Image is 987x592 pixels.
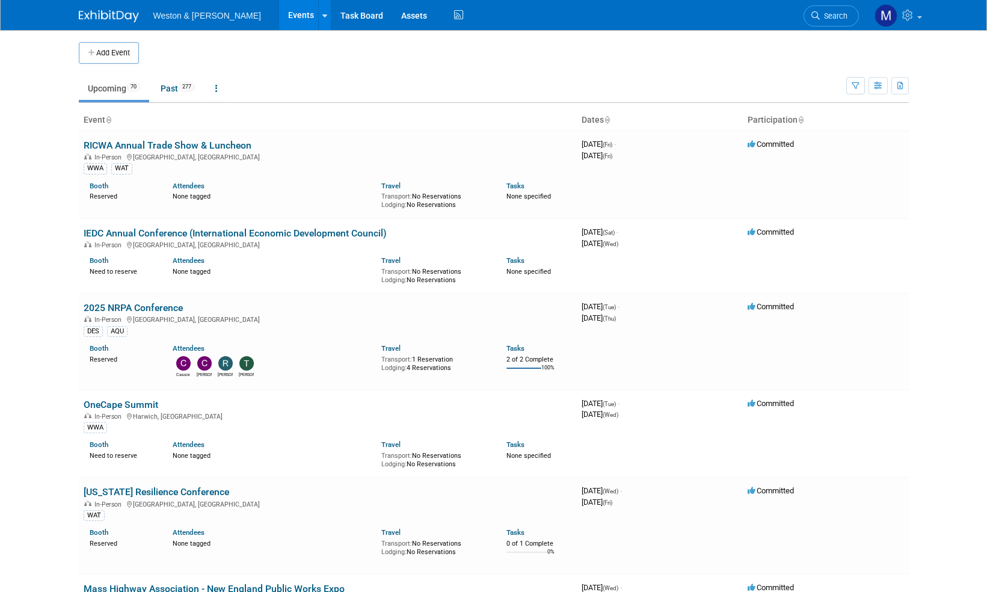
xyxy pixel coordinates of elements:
div: None tagged [173,449,372,460]
span: [DATE] [582,410,618,419]
div: Timothy Sheehan [239,371,254,378]
div: None tagged [173,190,372,201]
span: (Wed) [603,241,618,247]
span: Committed [748,486,794,495]
div: No Reservations No Reservations [381,537,488,556]
a: [US_STATE] Resilience Conference [84,486,229,498]
div: Harwich, [GEOGRAPHIC_DATA] [84,411,572,421]
a: Tasks [506,182,524,190]
span: Committed [748,140,794,149]
img: In-Person Event [84,316,91,322]
a: Tasks [506,528,524,537]
td: 0% [547,549,555,565]
span: - [620,583,622,592]
span: Committed [748,583,794,592]
span: Lodging: [381,364,407,372]
span: 70 [127,82,140,91]
a: OneCape Summit [84,399,158,410]
a: Tasks [506,440,524,449]
div: AQU [107,326,128,337]
span: (Fri) [603,499,612,506]
img: Mary Ann Trujillo [875,4,897,27]
div: [GEOGRAPHIC_DATA], [GEOGRAPHIC_DATA] [84,239,572,249]
img: rachel cotter [218,356,233,371]
span: In-Person [94,241,125,249]
span: (Tue) [603,401,616,407]
a: Booth [90,440,108,449]
div: [GEOGRAPHIC_DATA], [GEOGRAPHIC_DATA] [84,499,572,508]
a: Attendees [173,256,204,265]
a: Past277 [152,77,204,100]
a: Travel [381,256,401,265]
div: DES [84,326,103,337]
div: None tagged [173,537,372,548]
span: None specified [506,452,551,460]
div: 2 of 2 Complete [506,356,572,364]
td: 100% [541,365,555,381]
a: Sort by Participation Type [798,115,804,125]
div: WAT [111,163,132,174]
a: Booth [90,344,108,353]
th: Dates [577,110,743,131]
div: Reserved [90,353,155,364]
a: Booth [90,182,108,190]
span: [DATE] [582,313,616,322]
a: Sort by Start Date [604,115,610,125]
img: In-Person Event [84,241,91,247]
a: IEDC Annual Conference (International Economic Development Council) [84,227,387,239]
span: Committed [748,399,794,408]
span: (Tue) [603,304,616,310]
span: [DATE] [582,498,612,507]
div: Need to reserve [90,449,155,460]
span: [DATE] [582,227,618,236]
a: Travel [381,440,401,449]
a: Search [804,5,859,26]
span: Lodging: [381,276,407,284]
button: Add Event [79,42,139,64]
span: In-Person [94,501,125,508]
span: - [614,140,616,149]
img: In-Person Event [84,413,91,419]
a: Attendees [173,182,204,190]
div: [GEOGRAPHIC_DATA], [GEOGRAPHIC_DATA] [84,314,572,324]
a: RICWA Annual Trade Show & Luncheon [84,140,251,151]
div: 0 of 1 Complete [506,540,572,548]
a: Travel [381,344,401,353]
span: - [616,227,618,236]
div: Cheri Ruane [197,371,212,378]
span: In-Person [94,413,125,421]
div: No Reservations No Reservations [381,190,488,209]
span: 277 [179,82,195,91]
span: Transport: [381,452,412,460]
span: Lodging: [381,460,407,468]
a: Booth [90,256,108,265]
a: Attendees [173,344,204,353]
a: Booth [90,528,108,537]
span: Search [820,11,847,20]
img: ExhibitDay [79,10,139,22]
div: No Reservations No Reservations [381,449,488,468]
div: Reserved [90,190,155,201]
span: None specified [506,193,551,200]
span: (Wed) [603,585,618,591]
span: (Wed) [603,412,618,418]
div: WWA [84,163,107,174]
span: [DATE] [582,302,620,311]
a: Attendees [173,440,204,449]
div: rachel cotter [218,371,233,378]
span: None specified [506,268,551,276]
img: In-Person Event [84,501,91,507]
img: Cassie Bethoney [176,356,191,371]
span: [DATE] [582,583,622,592]
a: Travel [381,182,401,190]
span: Transport: [381,193,412,200]
span: Weston & [PERSON_NAME] [153,11,261,20]
span: - [618,399,620,408]
img: Timothy Sheehan [239,356,254,371]
div: None tagged [173,265,372,276]
div: No Reservations No Reservations [381,265,488,284]
span: Transport: [381,540,412,547]
span: [DATE] [582,239,618,248]
span: [DATE] [582,399,620,408]
span: (Sat) [603,229,615,236]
